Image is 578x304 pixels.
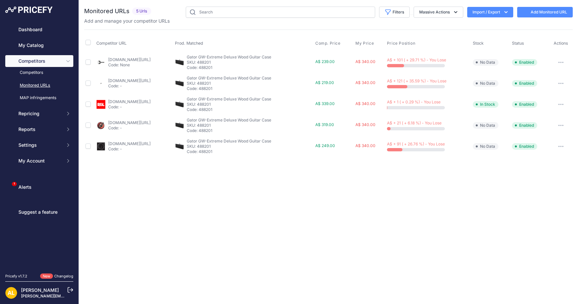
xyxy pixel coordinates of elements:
[5,80,73,91] a: Monitored URLs
[21,287,59,293] a: [PERSON_NAME]
[355,143,375,148] span: A$ 340.00
[108,57,151,62] a: [DOMAIN_NAME][URL]
[473,59,498,66] span: No Data
[5,181,73,193] a: Alerts
[387,41,417,46] button: Price Position
[473,101,498,108] span: In Stock
[187,118,271,122] span: Gator GW-Extreme Deluxe Wood Guitar Case
[5,39,73,51] a: My Catalog
[108,141,151,146] a: [DOMAIN_NAME][URL]
[187,107,292,112] p: Code: 488201
[5,55,73,67] button: Competitors
[108,120,151,125] a: [DOMAIN_NAME][URL]
[175,41,203,46] span: Prod. Matched
[355,41,375,46] button: My Price
[5,155,73,167] button: My Account
[512,143,537,150] span: Enabled
[187,128,292,133] p: Code: 488201
[355,41,374,46] span: My Price
[108,125,151,131] p: Code: -
[187,97,271,101] span: Gator GW-Extreme Deluxe Wood Guitar Case
[187,76,271,80] span: Gator GW-Extreme Deluxe Wood Guitar Case
[554,41,568,46] span: Actions
[315,41,342,46] button: Comp. Price
[18,142,61,148] span: Settings
[5,24,73,35] a: Dashboard
[5,7,53,13] img: Pricefy Logo
[5,123,73,135] button: Reports
[5,24,73,266] nav: Sidebar
[5,67,73,78] a: Competitors
[108,104,151,110] p: Code: -
[512,80,537,87] span: Enabled
[108,146,151,152] p: Code: -
[387,78,446,83] span: A$ + 121 ( + 35.59 %) - You Lose
[512,101,537,108] span: Enabled
[108,83,151,89] p: Code: -
[387,41,415,46] span: Price Position
[54,274,73,278] a: Changelog
[355,59,375,64] span: A$ 340.00
[187,81,292,86] p: SKU: 488201
[315,101,335,106] span: A$ 339.00
[315,41,341,46] span: Comp. Price
[387,99,441,104] span: A$ + 1 ( + 0.29 %) - You Lose
[84,18,170,24] p: Add and manage your competitor URLs
[108,62,151,68] p: Code: None
[387,141,445,146] span: A$ + 91 ( + 26.76 %) - You Lose
[517,7,573,17] a: Add Monitored URL
[108,99,151,104] a: [DOMAIN_NAME][URL]
[512,41,524,46] span: Status
[84,7,130,16] h2: Monitored URLs
[387,57,446,62] span: A$ + 101 ( + 29.71 %) - You Lose
[315,59,335,64] span: A$ 239.00
[473,122,498,129] span: No Data
[5,92,73,104] a: MAP infringements
[379,7,410,18] button: Filters
[187,144,292,149] p: SKU: 488201
[96,41,127,46] span: Competitor URL
[315,80,334,85] span: A$ 219.00
[132,8,151,15] span: 5 Urls
[5,139,73,151] button: Settings
[315,122,334,127] span: A$ 319.00
[187,60,292,65] p: SKU: 488201
[5,273,27,279] div: Pricefy v1.7.2
[40,273,53,279] span: New
[18,126,61,133] span: Reports
[355,80,375,85] span: A$ 340.00
[5,108,73,119] button: Repricing
[18,58,61,64] span: Competitors
[467,7,513,17] button: Import / Export
[473,80,498,87] span: No Data
[187,139,271,143] span: Gator GW-Extreme Deluxe Wood Guitar Case
[473,41,484,46] span: Stock
[512,59,537,66] span: Enabled
[18,158,61,164] span: My Account
[414,7,463,18] button: Massive Actions
[5,206,73,218] a: Suggest a feature
[18,110,61,117] span: Repricing
[355,122,375,127] span: A$ 340.00
[108,78,151,83] a: [DOMAIN_NAME][URL]
[387,120,442,125] span: A$ + 21 ( + 6.18 %) - You Lose
[187,149,292,154] p: Code: 488201
[355,101,375,106] span: A$ 340.00
[473,143,498,150] span: No Data
[187,102,292,107] p: SKU: 488201
[187,54,271,59] span: Gator GW-Extreme Deluxe Wood Guitar Case
[21,293,122,298] a: [PERSON_NAME][EMAIL_ADDRESS][DOMAIN_NAME]
[187,86,292,91] p: Code: 488201
[186,7,375,18] input: Search
[187,123,292,128] p: SKU: 488201
[187,65,292,70] p: Code: 488201
[512,122,537,129] span: Enabled
[315,143,335,148] span: A$ 249.00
